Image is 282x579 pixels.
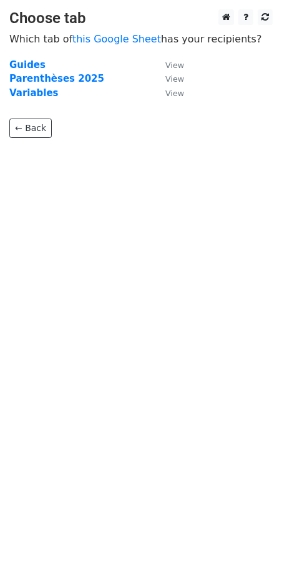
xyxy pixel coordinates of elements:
[9,59,46,71] a: Guides
[165,61,184,70] small: View
[9,119,52,138] a: ← Back
[9,9,273,27] h3: Choose tab
[9,73,104,84] a: Parenthèses 2025
[165,89,184,98] small: View
[153,73,184,84] a: View
[153,87,184,99] a: View
[9,32,273,46] p: Which tab of has your recipients?
[165,74,184,84] small: View
[9,87,59,99] a: Variables
[72,33,161,45] a: this Google Sheet
[153,59,184,71] a: View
